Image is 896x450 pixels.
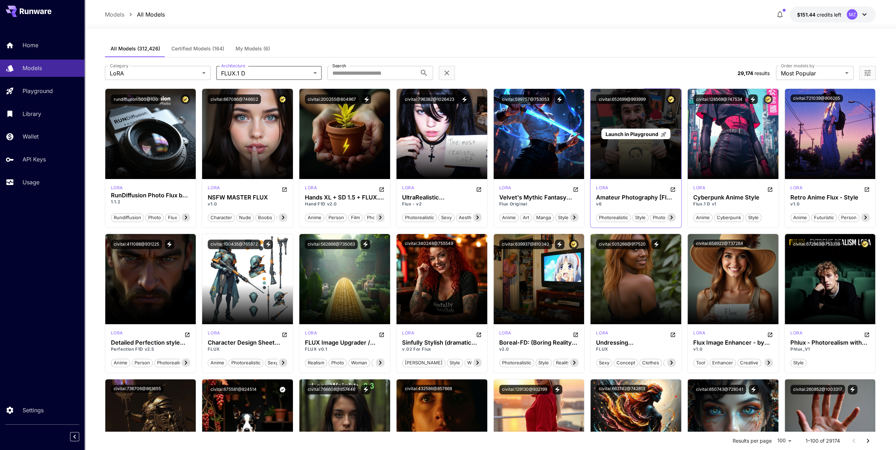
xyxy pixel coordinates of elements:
[693,339,773,346] div: Flux Image Enhancer - by Dever
[499,194,579,201] h3: Velvet's Mythic Fantasy Styles | Flux + Pony + illustrious
[111,45,160,52] span: All Models (312,426)
[23,41,38,49] p: Home
[596,330,608,338] div: FLUX.1 D
[791,214,809,221] span: anime
[111,385,164,393] button: civitai:736706@863655
[208,385,259,394] button: civitai:675581@824514
[132,359,152,366] span: person
[305,185,317,191] p: lora
[601,129,670,140] a: Launch in Playground
[256,214,275,221] span: boobs
[402,94,457,104] button: civitai:796382@1026423
[208,359,227,366] span: anime
[709,358,736,367] button: enhancer
[499,330,511,336] p: lora
[499,201,579,207] p: Flux Original
[767,185,773,193] button: Open in CivitAI
[372,359,405,366] span: photorealism
[693,240,746,247] button: civitai:658922@737284
[499,240,552,249] button: civitai:639937@810340
[863,69,872,78] button: Open more filters
[499,185,511,191] p: lora
[555,213,571,222] button: style
[861,416,896,450] div: Chat Widget
[632,213,648,222] button: style
[282,330,287,338] button: Open in CivitAI
[111,330,123,336] p: lora
[499,94,552,104] button: civitai:599757@753053
[305,194,384,201] div: Hands XL + SD 1.5 + FLUX.1-dev + Pony + Illustrious
[110,69,199,78] span: LoRA
[633,214,648,221] span: style
[536,359,551,366] span: style
[208,213,235,222] button: character
[754,70,770,76] span: results
[596,94,648,104] button: civitai:652699@993999
[154,358,189,367] button: photorealistic
[790,339,870,346] h3: Phlux - Photorealism with style (incredible texture and lighting)
[640,359,662,366] span: clothes
[111,185,123,191] p: lora
[208,185,220,191] p: lora
[790,358,807,367] button: style
[569,240,578,249] button: Certified Model – Vetted for best performance and includes a commercial license.
[23,87,53,95] p: Playground
[208,240,261,249] button: civitai:100435@765872
[847,9,857,20] div: MZ
[693,213,713,222] button: anime
[208,330,220,336] p: lora
[208,201,287,207] p: v1.0
[443,69,451,78] button: Clear filters (2)
[326,213,347,222] button: person
[165,214,180,221] span: flux
[763,94,773,104] button: Certified Model – Vetted for best performance and includes a commercial license.
[651,240,661,249] button: View trigger words
[606,131,658,137] span: Launch in Playground
[379,330,384,338] button: Open in CivitAI
[208,339,287,346] h3: Character Design Sheet (HELPER) (3-PERSPECTIVES)+(COLOR PALETTE) - Illustrious XL | FLUX | XL PON...
[693,185,705,193] div: FLUX.1 D
[146,214,163,221] span: photo
[132,358,153,367] button: person
[748,94,758,104] button: View trigger words
[746,214,761,221] span: style
[499,339,579,346] div: Boreal-FD: (Boring Reality Flux-Dev LoRA)
[208,346,287,352] p: FLUX
[650,214,683,221] span: photorealism
[460,94,469,104] button: View trigger words
[111,339,190,346] div: Detailed Perfection style (Hands + Feet + Face + Body + All in one) XL + F1D + SD1.5 + Pony
[402,213,437,222] button: photorealistic
[155,359,189,366] span: photorealistic
[791,359,806,366] span: style
[145,213,164,222] button: photo
[738,359,761,366] span: creative
[596,185,608,191] p: lora
[362,94,371,104] button: View trigger words
[556,214,571,221] span: style
[666,94,676,104] button: Certified Model – Vetted for best performance and includes a commercial license.
[23,110,41,118] p: Library
[745,213,762,222] button: style
[848,385,857,394] button: View trigger words
[838,213,859,222] button: person
[364,213,399,222] button: photorealistic
[305,346,384,352] p: FLUX v0.1
[790,94,843,102] button: civitai:721039@806265
[329,359,346,366] span: photo
[555,94,564,104] button: View trigger words
[693,194,773,201] h3: Cyberpunk Anime Style
[371,358,405,367] button: photorealism
[105,10,124,19] a: Models
[596,385,648,393] button: civitai:663742@742813
[500,214,518,221] span: anime
[693,339,773,346] h3: Flux Image Enhancer - by [PERSON_NAME]
[402,194,482,201] div: UltraRealistic Lora Project
[839,214,859,221] span: person
[348,358,370,367] button: woman
[228,358,263,367] button: photorealistic
[208,94,261,104] button: civitai:667086@746602
[499,358,534,367] button: photorealistic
